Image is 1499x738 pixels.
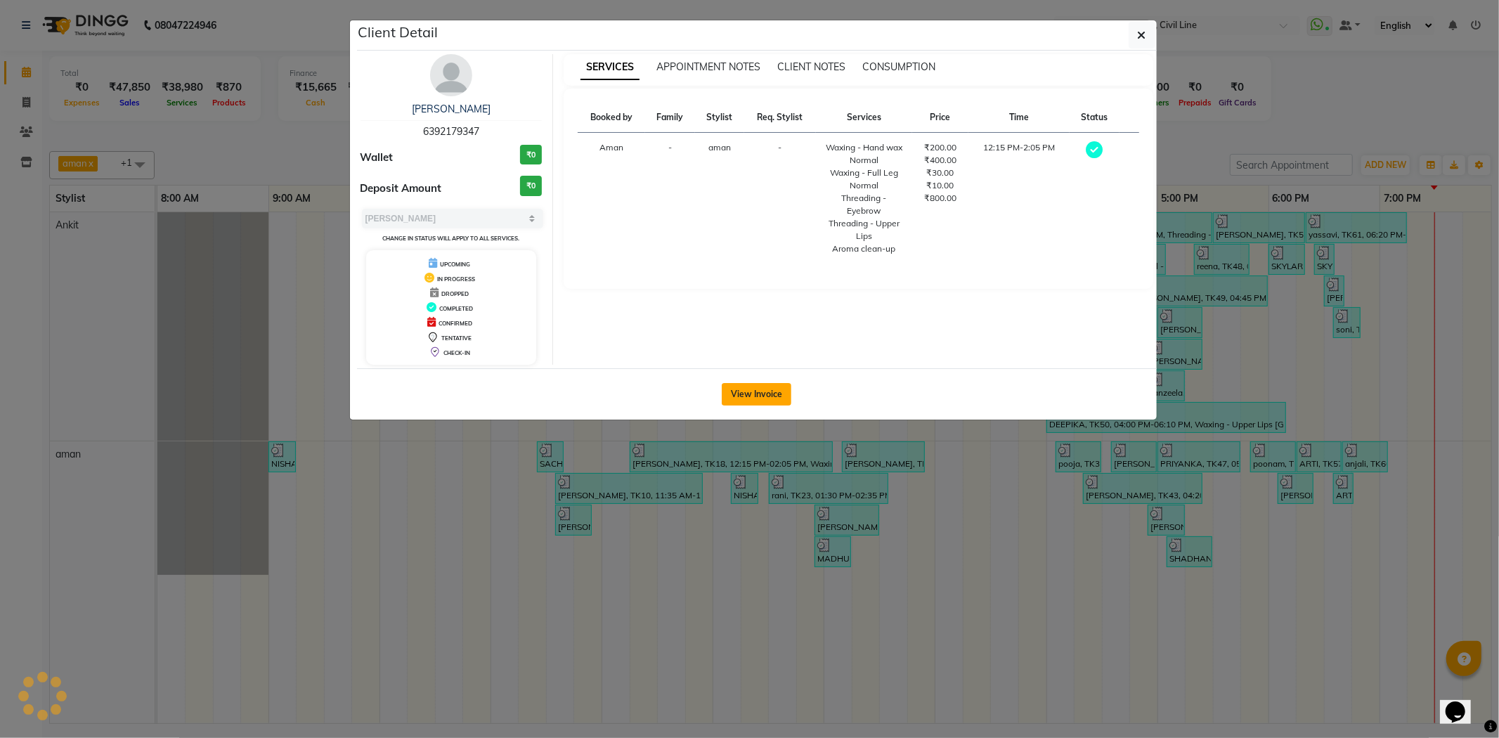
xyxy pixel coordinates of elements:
[921,154,960,167] div: ₹400.00
[824,192,904,217] div: Threading - Eyebrow
[921,141,960,154] div: ₹200.00
[520,176,542,196] h3: ₹0
[645,103,695,133] th: Family
[361,150,394,166] span: Wallet
[656,60,760,73] span: APPOINTMENT NOTES
[968,133,1070,264] td: 12:15 PM-2:05 PM
[580,55,640,80] span: SERVICES
[816,103,912,133] th: Services
[968,103,1070,133] th: Time
[440,261,470,268] span: UPCOMING
[862,60,935,73] span: CONSUMPTION
[824,141,904,167] div: Waxing - Hand wax Normal
[1440,682,1485,724] iframe: chat widget
[443,349,470,356] span: CHECK-IN
[358,22,439,43] h5: Client Detail
[824,242,904,255] div: Aroma clean-up
[912,103,968,133] th: Price
[744,103,816,133] th: Req. Stylist
[439,320,472,327] span: CONFIRMED
[437,276,475,283] span: IN PROGRESS
[382,235,519,242] small: Change in status will apply to all services.
[645,133,695,264] td: -
[520,145,542,165] h3: ₹0
[441,335,472,342] span: TENTATIVE
[708,142,731,153] span: aman
[441,290,469,297] span: DROPPED
[361,181,442,197] span: Deposit Amount
[578,103,645,133] th: Booked by
[423,125,479,138] span: 6392179347
[430,54,472,96] img: avatar
[1070,103,1120,133] th: Status
[921,179,960,192] div: ₹10.00
[439,305,473,312] span: COMPLETED
[921,192,960,205] div: ₹800.00
[412,103,491,115] a: [PERSON_NAME]
[921,167,960,179] div: ₹30.00
[744,133,816,264] td: -
[578,133,645,264] td: Aman
[777,60,845,73] span: CLIENT NOTES
[722,383,791,406] button: View Invoice
[824,167,904,192] div: Waxing - Full Leg Normal
[824,217,904,242] div: Threading - Upper Lips
[695,103,744,133] th: Stylist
